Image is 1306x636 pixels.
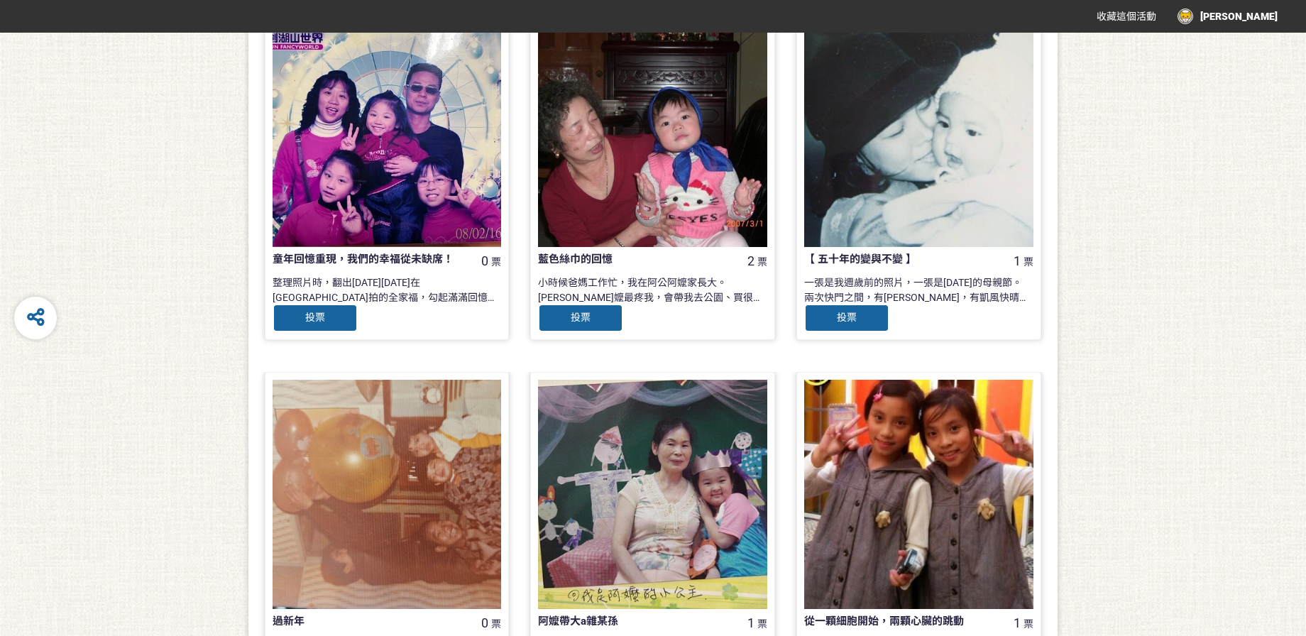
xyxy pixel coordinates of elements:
div: 小時候爸媽工作忙，我在阿公阿嬤家長大。[PERSON_NAME]嬤最疼我，會帶我去公園、買很貴的水蜜桃，把最好的都給我，把我養得白白胖胖。這次特地回來，綁起放了二十餘年的那條藍色絲巾，和阿嬤一起... [538,275,767,304]
div: 藍色絲巾的回憶 [538,251,721,268]
a: 童年回憶重現，我們的幸福從未缺席！0票整理照片時，翻出[DATE][DATE]在[GEOGRAPHIC_DATA]拍的全家福，勾起滿滿回憶。於是我們決定「再走一次童年路」，重返[GEOGRAPH... [265,10,510,340]
div: 阿嬤帶大a雜某孫 [538,613,721,630]
span: 0 [481,253,488,268]
span: 1 [1014,253,1021,268]
span: 票 [1024,256,1033,268]
span: 票 [491,618,501,630]
span: 2 [747,253,754,268]
div: 整理照片時，翻出[DATE][DATE]在[GEOGRAPHIC_DATA]拍的全家福，勾起滿滿回憶。於是我們決定「再走一次童年路」，重返[GEOGRAPHIC_DATA]、復刻同一張照片。從小... [273,275,502,304]
div: 從一顆細胞開始，兩顆心臟的跳動 [804,613,987,630]
span: 投票 [837,312,857,323]
span: 票 [491,256,501,268]
span: 收藏這個活動 [1097,11,1156,22]
div: 【 五十年的變與不變 】 [804,251,987,268]
span: 1 [747,615,754,630]
div: 一張是我週歲前的照片，一張是[DATE]的母親節。 兩次快門之間，有[PERSON_NAME]，有凱風快晴； 曾經呀呀學語的我，已成中年大叔。 照片中， 變的是滄海桑田，變的是物換星移； 變的是... [804,275,1033,304]
span: 投票 [571,312,591,323]
span: 票 [757,618,767,630]
span: 票 [757,256,767,268]
span: 0 [481,615,488,630]
span: 投票 [305,312,325,323]
div: 過新年 [273,613,456,630]
span: 票 [1024,618,1033,630]
div: 童年回憶重現，我們的幸福從未缺席！ [273,251,456,268]
a: 藍色絲巾的回憶2票小時候爸媽工作忙，我在阿公阿嬤家長大。[PERSON_NAME]嬤最疼我，會帶我去公園、買很貴的水蜜桃，把最好的都給我，把我養得白白胖胖。這次特地回來，綁起放了二十餘年的那條藍... [530,10,775,340]
a: 【 五十年的變與不變 】1票一張是我週歲前的照片，一張是[DATE]的母親節。 兩次快門之間，有[PERSON_NAME]，有凱風快晴； 曾經呀呀學語的我，已成中年大叔。 照片中， 變的是滄海桑... [796,10,1041,340]
span: 1 [1014,615,1021,630]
